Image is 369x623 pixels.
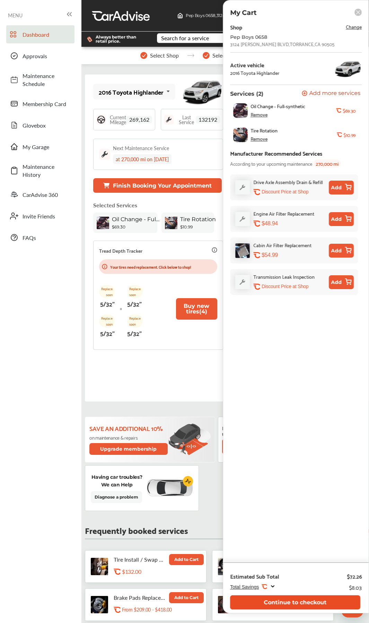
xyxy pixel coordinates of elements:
[235,275,250,289] img: default_wrench_icon.d1a43860.svg
[99,314,115,328] p: Replace soon
[222,425,290,437] p: Do you need to change your tires soon?
[91,558,108,575] img: tire-install-swap-tires-thumb.jpg
[183,476,193,486] img: cardiogram-logo.18e20815.svg
[85,527,188,533] p: Frequently booked services
[180,224,193,230] b: $10.99
[122,606,172,613] p: From $209.00 - $418.00
[222,439,290,454] button: Buy new tires
[176,298,217,320] button: Buy new tires(4)
[100,328,115,338] p: 5/32"
[93,201,137,209] p: Selected Services
[251,103,305,109] span: Oil Change - Full-synthetic
[230,595,360,609] button: Continue to checkout
[253,272,315,280] div: Transmission Leak Inspection
[89,435,169,440] p: on maintenance & repairs
[91,491,142,503] a: Diagnose a problem
[23,191,71,199] span: CarAdvise 360
[218,558,235,575] img: wheel-alignment-thumb.jpg
[6,25,74,43] a: Dashboard
[6,47,74,65] a: Approvals
[346,23,362,31] span: Change
[93,178,222,193] button: Finish Booking Your Appointment
[23,163,71,179] span: Maintenance History
[6,68,74,91] a: Maintenance Schedule
[112,216,160,223] span: Oil Change - Full-synthetic
[302,90,362,97] a: Add more services
[6,159,74,182] a: Maintenance History
[343,132,355,138] b: $10.99
[230,34,341,40] div: Pep Boys 0658
[99,246,142,254] p: Tread Depth Tracker
[120,308,122,310] img: tire_track_logo.b900bcbc.svg
[262,252,326,258] div: $54.99
[23,31,71,38] span: Dashboard
[235,212,250,226] img: default_wrench_icon.d1a43860.svg
[23,212,71,220] span: Invite Friends
[177,13,183,18] img: header-home-logo.8d720a4f.svg
[96,115,106,124] img: steering_logo
[109,115,126,124] span: Current Mileage
[182,76,223,107] img: mobile_10925_st0640_046.jpg
[253,241,311,249] div: Cabin Air Filter Replacement
[329,212,354,226] button: Add
[230,148,322,158] div: Manufacturer Recommended Services
[100,298,115,309] p: 5/32"
[349,582,362,592] div: $8.03
[6,228,74,246] a: FAQs
[122,568,186,575] div: $132.00
[126,116,152,123] span: 269,162
[230,9,256,17] p: My Cart
[230,62,279,68] div: Active vehicle
[140,52,147,59] img: stepper-checkmark.b5569197.svg
[314,159,341,167] span: 270,000 mi
[347,573,362,580] div: $72.26
[302,90,360,97] button: Add more services
[233,128,248,142] img: tire-rotation-thumb.jpg
[99,88,164,95] div: 2016 Toyota Highlander
[6,138,74,156] a: My Garage
[196,116,220,123] span: 132192
[89,443,168,455] button: Upgrade membership
[343,108,355,113] b: $69.30
[233,103,248,118] img: oil-change-thumb.jpg
[91,473,143,488] p: Having car troubles? We can Help
[235,243,250,258] img: cabin-air-filter-replacement-thumb.jpg
[146,479,193,497] img: diagnose-vehicle.c84bcb0a.svg
[253,178,323,186] div: Drive Axle Assembly Drain & Refill
[99,285,115,298] p: Replace soon
[222,439,291,454] a: Buy new tires
[127,328,142,338] p: 5/32"
[23,121,71,129] span: Glovebox
[251,128,278,133] span: Tire Rotation
[113,154,172,164] div: at 270,000 mi on [DATE]
[23,234,71,242] span: FAQs
[6,207,74,225] a: Invite Friends
[23,72,71,88] span: Maintenance Schedule
[334,58,362,79] img: 10925_st0640_046.jpg
[97,217,109,229] img: oil-change-thumb.jpg
[114,594,166,601] p: Brake Pads Replacement
[23,100,71,108] span: Membership Card
[309,90,360,97] span: Add more services
[165,217,177,229] img: tire-rotation-thumb.jpg
[212,52,249,59] span: Select Services
[253,209,314,217] div: Engine Air Filter Replacement
[6,116,74,134] a: Glovebox
[251,112,267,117] div: Remove
[161,35,209,41] div: Search for a service
[127,314,143,328] p: Replace soon
[169,423,211,456] img: update-membership.81812027.svg
[230,90,263,97] p: Services (2)
[262,283,308,290] p: Discount Price at Shop
[218,596,235,613] img: brake-inspection-thumb.jpg
[230,573,279,580] div: Estimated Sub Total
[329,275,354,289] button: Add
[6,185,74,204] a: CarAdvise 360
[8,12,23,18] span: MENU
[164,115,174,124] img: maintenance_logo
[99,149,110,160] img: maintenance_logo
[113,145,169,152] div: Next Maintenance Service
[127,298,142,309] p: 5/32"
[6,95,74,113] a: Membership Card
[230,41,334,47] div: 3124 [PERSON_NAME] BLVD , TORRANCE , CA 90505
